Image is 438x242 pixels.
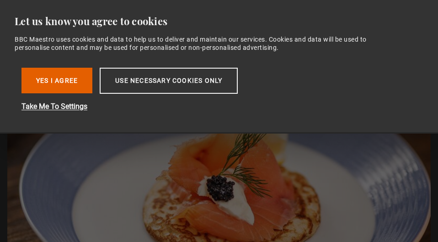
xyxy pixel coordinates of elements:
div: BBC Maestro uses cookies and data to help us to deliver and maintain our services. Cookies and da... [15,35,376,52]
button: Use necessary cookies only [100,68,238,94]
div: Let us know you agree to cookies [15,15,416,28]
button: Yes I Agree [21,68,92,93]
button: Take Me To Settings [21,101,314,112]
